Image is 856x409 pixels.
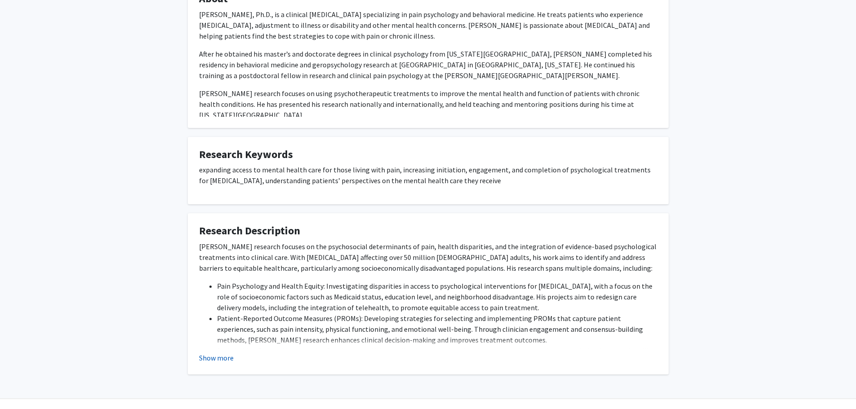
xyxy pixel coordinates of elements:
[199,48,657,81] p: After he obtained his master’s and doctorate degrees in clinical psychology from [US_STATE][GEOGR...
[199,224,657,237] h4: Research Description
[199,164,657,186] p: expanding access to mental health care for those living with pain, increasing initiation, engagem...
[217,281,657,313] li: Pain Psychology and Health Equity: Investigating disparities in access to psychological intervent...
[199,241,657,273] p: [PERSON_NAME] research focuses on the psychosocial determinants of pain, health disparities, and ...
[199,352,234,363] button: Show more
[217,313,657,345] li: Patient-Reported Outcome Measures (PROMs): Developing strategies for selecting and implementing P...
[199,9,657,41] p: [PERSON_NAME], Ph.D., is a clinical [MEDICAL_DATA] specializing in pain psychology and behavioral...
[7,369,38,402] iframe: Chat
[199,148,657,161] h4: Research Keywords
[217,345,657,378] li: Stakeholder-Engaged Intervention Development: Using qualitative methods and patient-centered appr...
[199,88,657,120] p: [PERSON_NAME] research focuses on using psychotherapeutic treatments to improve the mental health...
